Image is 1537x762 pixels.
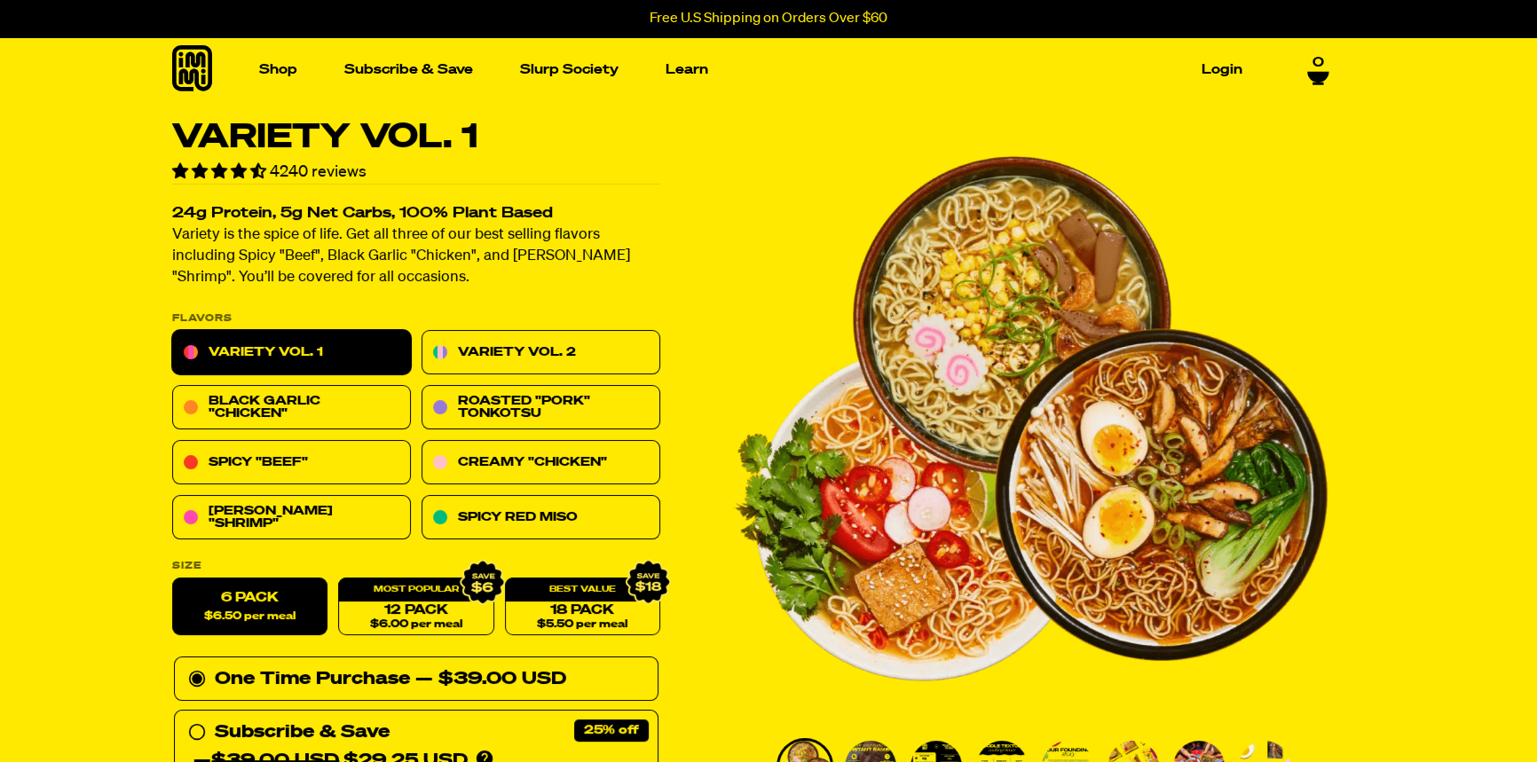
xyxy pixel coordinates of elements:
a: Spicy "Beef" [172,441,411,485]
div: Subscribe & Save [215,719,390,747]
label: Size [172,562,660,571]
a: Roasted "Pork" Tonkotsu [422,386,660,430]
span: $6.00 per meal [370,619,462,631]
a: Variety Vol. 1 [172,331,411,375]
span: 4.55 stars [172,164,270,180]
h2: 24g Protein, 5g Net Carbs, 100% Plant Based [172,207,660,222]
a: Variety Vol. 2 [422,331,660,375]
a: Subscribe & Save [337,56,480,83]
p: Free U.S Shipping on Orders Over $60 [650,11,887,27]
span: $5.50 per meal [537,619,627,631]
p: Flavors [172,314,660,324]
div: — $39.00 USD [415,665,566,694]
label: 6 Pack [172,578,327,636]
img: Variety Vol. 1 [732,121,1328,717]
a: Spicy Red Miso [422,496,660,540]
a: Black Garlic "Chicken" [172,386,411,430]
iframe: Marketing Popup [9,680,187,753]
a: Login [1194,56,1249,83]
a: 12 Pack$6.00 per meal [338,578,493,636]
span: 4240 reviews [270,164,367,180]
a: Shop [252,56,304,83]
div: PDP main carousel [732,121,1328,717]
a: [PERSON_NAME] "Shrimp" [172,496,411,540]
li: 1 of 8 [732,121,1328,717]
span: 0 [1312,54,1324,70]
a: Slurp Society [513,56,626,83]
a: Learn [658,56,715,83]
a: Creamy "Chicken" [422,441,660,485]
p: Variety is the spice of life. Get all three of our best selling flavors including Spicy "Beef", B... [172,225,660,289]
nav: Main navigation [252,37,1249,102]
div: One Time Purchase [188,665,644,694]
a: 0 [1307,54,1329,84]
h1: Variety Vol. 1 [172,121,660,154]
span: $6.50 per meal [204,611,296,623]
a: 18 Pack$5.50 per meal [505,578,660,636]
